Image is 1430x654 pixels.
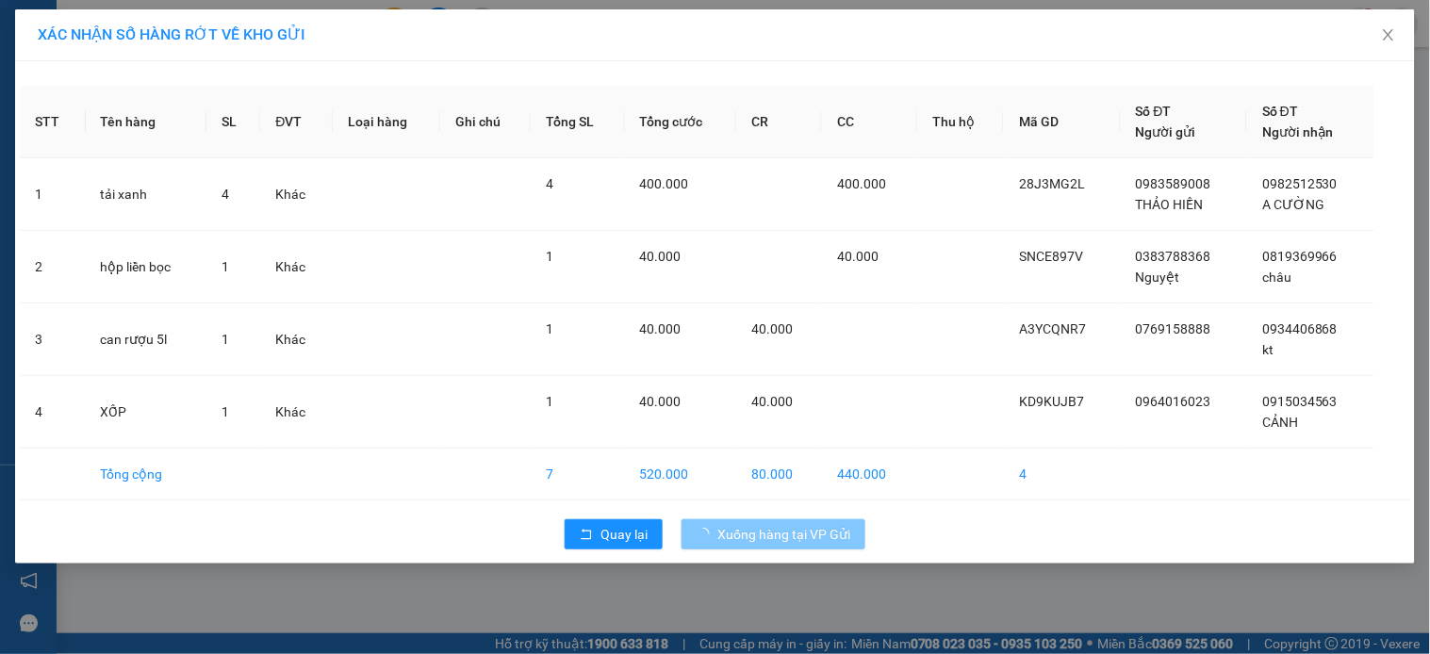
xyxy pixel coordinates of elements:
[751,321,793,336] span: 40.000
[717,524,850,545] span: Xuống hàng tại VP Gửi
[440,86,531,158] th: Ghi chú
[1136,270,1180,285] span: Nguyệt
[580,528,593,543] span: rollback
[86,303,206,376] td: can rượu 5l
[20,376,86,449] td: 4
[1262,124,1334,139] span: Người nhận
[531,449,625,500] td: 7
[1362,9,1415,62] button: Close
[222,187,229,202] span: 4
[222,259,229,274] span: 1
[640,249,682,264] span: 40.000
[222,404,229,419] span: 1
[837,176,886,191] span: 400.000
[531,86,625,158] th: Tổng SL
[837,249,879,264] span: 40.000
[1004,449,1121,500] td: 4
[565,519,663,549] button: rollbackQuay lại
[640,321,682,336] span: 40.000
[1136,104,1172,119] span: Số ĐT
[260,376,333,449] td: Khác
[625,449,737,500] td: 520.000
[1262,415,1298,430] span: CẢNH
[917,86,1004,158] th: Thu hộ
[1019,394,1084,409] span: KD9KUJB7
[86,231,206,303] td: hộp liền bọc
[222,332,229,347] span: 1
[1004,86,1121,158] th: Mã GD
[822,86,917,158] th: CC
[260,303,333,376] td: Khác
[20,231,86,303] td: 2
[625,86,737,158] th: Tổng cước
[1262,176,1338,191] span: 0982512530
[86,449,206,500] td: Tổng cộng
[260,231,333,303] td: Khác
[20,158,86,231] td: 1
[640,176,689,191] span: 400.000
[1019,321,1086,336] span: A3YCQNR7
[1136,176,1211,191] span: 0983589008
[1262,270,1291,285] span: châu
[206,86,261,158] th: SL
[546,249,553,264] span: 1
[1136,249,1211,264] span: 0383788368
[1262,249,1338,264] span: 0819369966
[38,25,305,43] span: XÁC NHẬN SỐ HÀNG RỚT VỀ KHO GỬI
[736,86,822,158] th: CR
[546,394,553,409] span: 1
[751,394,793,409] span: 40.000
[1136,394,1211,409] span: 0964016023
[1262,394,1338,409] span: 0915034563
[1136,124,1196,139] span: Người gửi
[333,86,440,158] th: Loại hàng
[1136,321,1211,336] span: 0769158888
[600,524,648,545] span: Quay lại
[822,449,917,500] td: 440.000
[640,394,682,409] span: 40.000
[546,321,553,336] span: 1
[260,158,333,231] td: Khác
[682,519,865,549] button: Xuống hàng tại VP Gửi
[1262,104,1298,119] span: Số ĐT
[697,528,717,541] span: loading
[86,158,206,231] td: tải xanh
[1019,176,1085,191] span: 28J3MG2L
[1262,342,1274,357] span: kt
[1136,197,1204,212] span: THẢO HIỀN
[546,176,553,191] span: 4
[20,86,86,158] th: STT
[1262,197,1324,212] span: A CƯỜNG
[1262,321,1338,336] span: 0934406868
[20,303,86,376] td: 3
[1019,249,1083,264] span: SNCE897V
[1381,27,1396,42] span: close
[260,86,333,158] th: ĐVT
[736,449,822,500] td: 80.000
[86,376,206,449] td: XỐP
[86,86,206,158] th: Tên hàng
